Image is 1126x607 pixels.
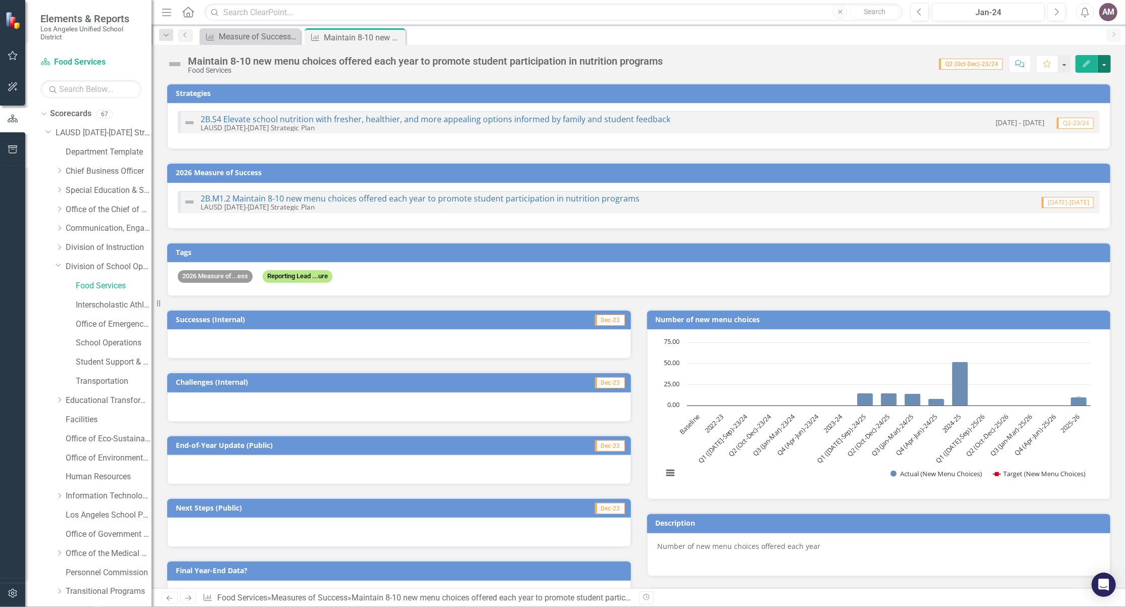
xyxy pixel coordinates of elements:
h3: Strategies [176,89,1105,97]
text: 2024-25 [940,412,962,435]
path: 2025-26, 8. Target (New Menu Choices). [1076,397,1081,401]
h3: Description [656,519,1106,527]
span: Q2 (Oct-Dec)-23/24 [939,59,1003,70]
a: Transportation [76,376,152,387]
div: Chart. Highcharts interactive chart. [658,337,1100,489]
g: Target (New Menu Choices), series 2 of 2. Line with 17 data points. [699,397,1081,401]
h3: Successes (Internal) [176,316,487,323]
div: Jan-24 [936,7,1041,19]
span: 2026 Measure of...ess [178,270,253,283]
a: Office of Emergency Management [76,319,152,330]
div: Maintain 8-10 new menu choices offered each year to promote student participation in nutrition pr... [352,593,727,602]
span: Search [864,8,886,16]
div: 67 [96,110,113,118]
a: Los Angeles School Police [66,510,152,521]
input: Search Below... [40,80,141,98]
div: Maintain 8-10 new menu choices offered each year to promote student participation in nutrition pr... [188,56,663,67]
a: Interscholastic Athletics Department [76,299,152,311]
path: 2024-25, 52. Actual (New Menu Choices). [952,362,968,406]
img: Not Defined [183,196,195,208]
path: Q1 (Jul-Sep)-24/25, 15. Actual (New Menu Choices). [857,393,873,406]
text: 25.00 [664,379,679,388]
text: Q4 (Apr-Jun)-25/26 [1012,412,1058,458]
span: Dec-23 [595,315,625,326]
text: 2025-26 [1058,412,1081,435]
a: Human Resources [66,471,152,483]
a: Office of Government Relations [66,529,152,540]
a: 2B.M1.2 Maintain 8-10 new menu choices offered each year to promote student participation in nutr... [201,193,640,204]
input: Search ClearPoint... [205,4,903,21]
path: Q4 (Apr-Jun)-24/25, 8. Actual (New Menu Choices). [928,399,944,406]
h3: Number of new menu choices [656,316,1106,323]
span: Dec-23 [595,503,625,514]
a: Division of School Operations [66,261,152,273]
a: Office of the Chief of Staff [66,204,152,216]
text: Actual (New Menu Choices) [900,469,982,478]
a: Scorecards [50,108,91,120]
a: Office of Eco-Sustainability [66,433,152,445]
a: Special Education & Specialized Programs [66,185,152,196]
div: Food Services [188,67,663,74]
text: Q2 (Oct-Dec)-23/24 [726,412,773,459]
text: Baseline [677,412,701,436]
a: Information Technology Services [66,490,152,502]
text: Q3 (Jan-Mar)-25/26 [988,412,1034,458]
text: Q1 ([DATE]-Sep)-25/26 [934,412,987,465]
text: Q2 (Oct-Dec)-24/25 [845,412,892,459]
text: Q4 (Apr-Jun)-23/24 [775,412,821,458]
text: Q4 (Apr-Jun)-24/25 [894,412,939,458]
button: Search [850,5,900,19]
a: Educational Transformation Office [66,395,152,407]
a: 2B.S4 Elevate school nutrition with fresher, healthier, and more appealing options informed by fa... [201,114,670,125]
span: Dec-23 [595,440,625,451]
small: Los Angeles Unified School District [40,25,141,41]
a: Transitional Programs [66,586,152,597]
path: 2025-26, 10. Actual (New Menu Choices). [1070,397,1087,406]
text: 75.00 [664,337,679,346]
h3: Tags [176,248,1105,256]
span: Dec-23 [595,377,625,388]
span: Reporting Lead ...ure [263,270,332,283]
div: AM [1099,3,1117,21]
button: View chart menu, Chart [663,466,677,480]
a: Student Support & Attendance Services [76,357,152,368]
a: Office of the Medical Director [66,548,152,560]
button: Jan-24 [932,3,1045,21]
img: ClearPoint Strategy [5,12,23,29]
h3: Challenges (Internal) [176,378,491,386]
a: Food Services [40,57,141,68]
text: Q2 (Oct-Dec)-25/26 [964,412,1010,459]
text: Q3 (Jan-Mar)-24/25 [869,412,915,458]
a: Communication, Engagement & Collaboration [66,223,152,234]
a: Food Services [217,593,267,602]
text: Target (New Menu Choices) [1003,469,1086,478]
img: Not Defined [183,117,195,129]
text: 2022-23 [702,412,725,435]
svg: Interactive chart [658,337,1096,489]
path: Q3 (Jan-Mar)-24/25, 14. Actual (New Menu Choices). [904,394,920,406]
a: Food Services [76,280,152,292]
a: Office of Environmental Health and Safety [66,452,152,464]
a: Department Template [66,146,152,158]
div: Maintain 8-10 new menu choices offered each year to promote student participation in nutrition pr... [324,31,403,44]
img: Not Defined [167,56,183,72]
small: LAUSD [DATE]-[DATE] Strategic Plan [201,202,315,212]
div: Measure of Success - Scorecard Report [219,30,298,43]
a: Facilities [66,414,152,426]
a: LAUSD [DATE]-[DATE] Strategic Plan [56,127,152,139]
a: Personnel Commission [66,567,152,579]
small: LAUSD [DATE]-[DATE] Strategic Plan [201,123,315,132]
a: Division of Instruction [66,242,152,254]
a: School Operations [76,337,152,349]
div: » » [203,592,631,604]
text: Q3 (Jan-Mar)-23/24 [750,412,797,459]
button: Show Target (New Menu Choices) [993,470,1086,478]
text: 0.00 [667,400,679,409]
small: [DATE] - [DATE] [996,118,1044,127]
h3: Next Steps (Public) [176,504,483,512]
span: Q2-23/24 [1057,118,1094,129]
text: Q1 ([DATE]-Sep)-23/24 [696,412,749,465]
div: Open Intercom Messenger [1092,573,1116,597]
h3: Final Year-End Data? [176,567,626,574]
a: Measure of Success - Scorecard Report [202,30,298,43]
